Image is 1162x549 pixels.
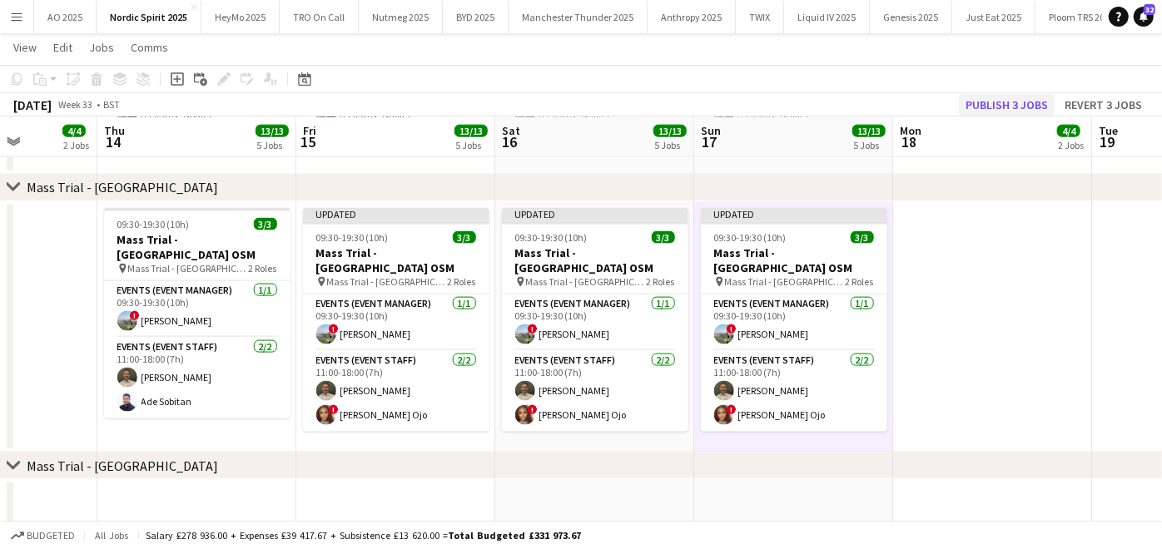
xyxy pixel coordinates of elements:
[104,281,290,338] app-card-role: Events (Event Manager)1/109:30-19:30 (10h)![PERSON_NAME]
[509,1,648,33] button: Manchester Thunder 2025
[448,275,476,288] span: 2 Roles
[870,1,952,33] button: Genesis 2025
[502,123,520,138] span: Sat
[499,132,520,151] span: 16
[13,96,52,113] div: [DATE]
[502,294,688,351] app-card-role: Events (Event Manager)1/109:30-19:30 (10h)![PERSON_NAME]
[104,232,290,262] h3: Mass Trial - [GEOGRAPHIC_DATA] OSM
[1144,4,1155,15] span: 32
[280,1,359,33] button: TRO On Call
[1035,1,1129,33] button: Ploom TRS 2025
[8,527,77,545] button: Budgeted
[784,1,870,33] button: Liquid IV 2025
[63,139,89,151] div: 2 Jobs
[952,1,1035,33] button: Just Eat 2025
[316,231,389,244] span: 09:30-19:30 (10h)
[1058,139,1084,151] div: 2 Jobs
[455,139,487,151] div: 5 Jobs
[653,125,687,137] span: 13/13
[89,40,114,55] span: Jobs
[102,132,125,151] span: 14
[736,1,784,33] button: TWIX
[652,231,675,244] span: 3/3
[104,123,125,138] span: Thu
[851,231,874,244] span: 3/3
[853,139,885,151] div: 5 Jobs
[117,218,190,230] span: 09:30-19:30 (10h)
[701,208,887,432] app-job-card: Updated09:30-19:30 (10h)3/3Mass Trial - [GEOGRAPHIC_DATA] OSM Mass Trial - [GEOGRAPHIC_DATA] OSM2...
[300,132,316,151] span: 15
[900,123,921,138] span: Mon
[528,324,538,334] span: !
[698,132,721,151] span: 17
[131,40,168,55] span: Comms
[303,123,316,138] span: Fri
[502,208,688,432] app-job-card: Updated09:30-19:30 (10h)3/3Mass Trial - [GEOGRAPHIC_DATA] OSM Mass Trial - [GEOGRAPHIC_DATA] OSM2...
[846,275,874,288] span: 2 Roles
[701,351,887,432] app-card-role: Events (Event Staff)2/211:00-18:00 (7h)[PERSON_NAME]![PERSON_NAME] Ojo
[13,40,37,55] span: View
[959,94,1055,116] button: Publish 3 jobs
[103,98,120,111] div: BST
[502,245,688,275] h3: Mass Trial - [GEOGRAPHIC_DATA] OSM
[701,245,887,275] h3: Mass Trial - [GEOGRAPHIC_DATA] OSM
[27,457,218,474] div: Mass Trial - [GEOGRAPHIC_DATA]
[454,125,488,137] span: 13/13
[62,125,86,137] span: 4/4
[727,405,737,415] span: !
[254,218,277,230] span: 3/3
[128,262,249,274] span: Mass Trial - [GEOGRAPHIC_DATA] OSM
[256,125,289,137] span: 13/13
[27,179,218,195] div: Mass Trial - [GEOGRAPHIC_DATA]
[701,208,887,221] div: Updated
[303,245,489,275] h3: Mass Trial - [GEOGRAPHIC_DATA] OSM
[92,529,132,542] span: All jobs
[502,351,688,432] app-card-role: Events (Event Staff)2/211:00-18:00 (7h)[PERSON_NAME]![PERSON_NAME] Ojo
[104,208,290,418] app-job-card: 09:30-19:30 (10h)3/3Mass Trial - [GEOGRAPHIC_DATA] OSM Mass Trial - [GEOGRAPHIC_DATA] OSM2 RolesE...
[1134,7,1154,27] a: 32
[249,262,277,274] span: 2 Roles
[453,231,476,244] span: 3/3
[329,324,339,334] span: !
[897,132,921,151] span: 18
[104,338,290,418] app-card-role: Events (Event Staff)2/211:00-18:00 (7h)[PERSON_NAME]Ade Sobitan
[303,208,489,432] app-job-card: Updated09:30-19:30 (10h)3/3Mass Trial - [GEOGRAPHIC_DATA] OSM Mass Trial - [GEOGRAPHIC_DATA] OSM2...
[654,139,686,151] div: 5 Jobs
[725,275,846,288] span: Mass Trial - [GEOGRAPHIC_DATA] OSM
[303,351,489,432] app-card-role: Events (Event Staff)2/211:00-18:00 (7h)[PERSON_NAME]![PERSON_NAME] Ojo
[714,231,787,244] span: 09:30-19:30 (10h)
[528,405,538,415] span: !
[727,324,737,334] span: !
[27,530,75,542] span: Budgeted
[327,275,448,288] span: Mass Trial - [GEOGRAPHIC_DATA] OSM
[97,1,201,33] button: Nordic Spirit 2025
[359,1,443,33] button: Nutmeg 2025
[648,1,736,33] button: Anthropy 2025
[526,275,647,288] span: Mass Trial - [GEOGRAPHIC_DATA] OSM
[53,40,72,55] span: Edit
[1099,123,1118,138] span: Tue
[303,294,489,351] app-card-role: Events (Event Manager)1/109:30-19:30 (10h)![PERSON_NAME]
[201,1,280,33] button: HeyMo 2025
[1057,125,1080,137] span: 4/4
[647,275,675,288] span: 2 Roles
[303,208,489,221] div: Updated
[7,37,43,58] a: View
[852,125,886,137] span: 13/13
[448,529,581,542] span: Total Budgeted £331 973.67
[329,405,339,415] span: !
[256,139,288,151] div: 5 Jobs
[1096,132,1118,151] span: 19
[515,231,588,244] span: 09:30-19:30 (10h)
[124,37,175,58] a: Comms
[34,1,97,33] button: AO 2025
[443,1,509,33] button: BYD 2025
[82,37,121,58] a: Jobs
[130,311,140,321] span: !
[146,529,581,542] div: Salary £278 936.00 + Expenses £39 417.67 + Subsistence £13 620.00 =
[1058,94,1149,116] button: Revert 3 jobs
